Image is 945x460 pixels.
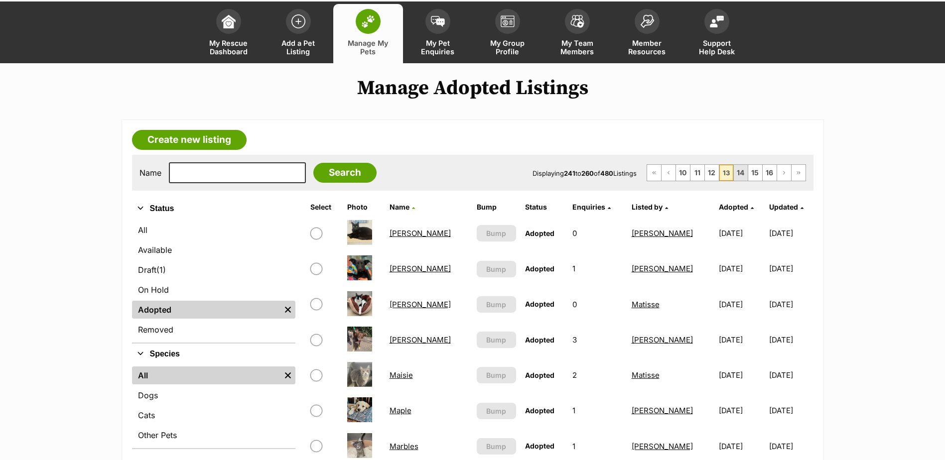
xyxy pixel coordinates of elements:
a: My Team Members [542,4,612,63]
a: First page [647,165,661,181]
td: [DATE] [769,393,812,428]
a: Enquiries [572,203,611,211]
a: Page 12 [705,165,719,181]
td: [DATE] [769,251,812,286]
a: [PERSON_NAME] [632,229,693,238]
button: Bump [477,438,516,455]
a: Listed by [632,203,668,211]
span: Bump [486,370,506,380]
a: [PERSON_NAME] [390,300,451,309]
td: 1 [568,393,626,428]
a: Previous page [662,165,675,181]
a: Name [390,203,415,211]
th: Photo [343,199,384,215]
span: Adopted [719,203,748,211]
a: My Group Profile [473,4,542,63]
span: Adopted [525,442,554,450]
td: [DATE] [769,358,812,392]
button: Bump [477,403,516,419]
td: [DATE] [769,287,812,322]
td: [DATE] [715,251,768,286]
button: Bump [477,367,516,383]
a: Page 11 [690,165,704,181]
span: Adopted [525,300,554,308]
a: Remove filter [280,366,295,384]
button: Status [132,202,295,215]
a: Remove filter [280,301,295,319]
span: Adopted [525,406,554,415]
a: [PERSON_NAME] [632,335,693,345]
td: 0 [568,287,626,322]
button: Bump [477,296,516,313]
span: Displaying to of Listings [533,169,637,177]
span: Listed by [632,203,663,211]
td: 0 [568,216,626,250]
img: group-profile-icon-3fa3cf56718a62981997c0bc7e787c4b2cf8bcc04b72c1350f741eb67cf2f40e.svg [501,15,515,27]
a: [PERSON_NAME] [632,264,693,273]
input: Search [313,163,377,183]
button: Bump [477,261,516,277]
th: Bump [473,199,520,215]
button: Bump [477,225,516,241]
a: Add a Pet Listing [264,4,333,63]
strong: 480 [600,169,613,177]
span: Bump [486,299,506,310]
span: (1) [156,264,166,276]
span: My Team Members [555,39,600,56]
span: Member Resources [625,39,670,56]
span: translation missing: en.admin.listings.index.attributes.enquiries [572,203,605,211]
span: Adopted [525,264,554,273]
th: Status [521,199,568,215]
a: Create new listing [132,130,247,150]
td: [DATE] [715,323,768,357]
a: [PERSON_NAME] [390,264,451,273]
nav: Pagination [647,164,806,181]
label: Name [139,168,161,177]
td: [DATE] [769,323,812,357]
a: Member Resources [612,4,682,63]
td: [DATE] [715,216,768,250]
a: Matisse [632,370,660,380]
img: manage-my-pets-icon-02211641906a0b7f246fdf0571729dbe1e7629f14944591b6c1af311fb30b64b.svg [361,15,375,28]
a: Page 14 [734,165,748,181]
button: Bump [477,332,516,348]
td: [DATE] [769,216,812,250]
a: All [132,366,280,384]
a: Page 16 [763,165,777,181]
img: member-resources-icon-8e73f808a243e03378d46382f2149f9095a855e16c252ad45f914b54edf8863c.svg [640,14,654,28]
span: Add a Pet Listing [276,39,321,56]
span: Manage My Pets [346,39,391,56]
img: team-members-icon-5396bd8760b3fe7c0b43da4ab00e1e3bb1a5d9ba89233759b79545d2d3fc5d0d.svg [570,15,584,28]
span: Bump [486,406,506,416]
a: Dogs [132,386,295,404]
a: On Hold [132,281,295,299]
a: Removed [132,321,295,339]
a: Updated [769,203,804,211]
td: 2 [568,358,626,392]
span: Updated [769,203,798,211]
div: Status [132,219,295,343]
a: Next page [777,165,791,181]
a: Matisse [632,300,660,309]
span: Adopted [525,336,554,344]
a: Cats [132,406,295,424]
td: [DATE] [715,287,768,322]
img: pet-enquiries-icon-7e3ad2cf08bfb03b45e93fb7055b45f3efa6380592205ae92323e6603595dc1f.svg [431,16,445,27]
span: Bump [486,335,506,345]
span: Adopted [525,229,554,237]
a: [PERSON_NAME] [390,229,451,238]
span: Bump [486,264,506,274]
a: My Pet Enquiries [403,4,473,63]
a: Other Pets [132,426,295,444]
a: [PERSON_NAME] [632,442,693,451]
strong: 241 [564,169,575,177]
td: [DATE] [715,358,768,392]
a: Support Help Desk [682,4,752,63]
a: Marbles [390,442,418,451]
td: 3 [568,323,626,357]
span: Adopted [525,371,554,379]
a: Maple [390,406,411,415]
span: Support Help Desk [694,39,739,56]
div: Species [132,364,295,448]
button: Species [132,347,295,360]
